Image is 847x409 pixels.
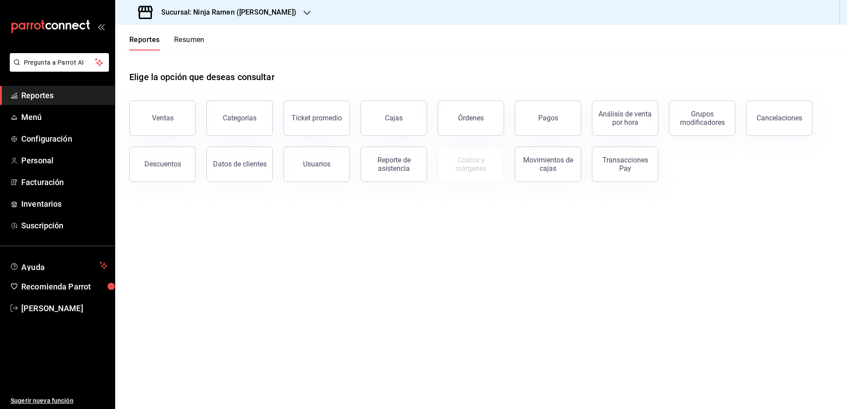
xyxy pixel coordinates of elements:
[757,114,802,122] div: Cancelaciones
[538,114,558,122] div: Pagos
[129,70,275,84] h1: Elige la opción que deseas consultar
[385,114,403,122] div: Cajas
[515,100,581,136] button: Pagos
[303,160,330,168] div: Usuarios
[521,156,575,173] div: Movimientos de cajas
[11,396,108,405] span: Sugerir nueva función
[366,156,421,173] div: Reporte de asistencia
[206,147,273,182] button: Datos de clientes
[21,111,108,123] span: Menú
[21,302,108,314] span: [PERSON_NAME]
[129,100,196,136] button: Ventas
[129,35,160,50] button: Reportes
[598,110,653,127] div: Análisis de venta por hora
[144,160,181,168] div: Descuentos
[443,156,498,173] div: Costos y márgenes
[129,147,196,182] button: Descuentos
[21,89,108,101] span: Reportes
[206,100,273,136] button: Categorías
[361,147,427,182] button: Reporte de asistencia
[438,100,504,136] button: Órdenes
[361,100,427,136] button: Cajas
[21,198,108,210] span: Inventarios
[284,100,350,136] button: Ticket promedio
[154,7,296,18] h3: Sucursal: Ninja Ramen ([PERSON_NAME])
[6,64,109,73] a: Pregunta a Parrot AI
[129,35,205,50] div: navigation tabs
[592,100,658,136] button: Análisis de venta por hora
[21,154,108,166] span: Personal
[515,147,581,182] button: Movimientos de cajas
[746,100,812,136] button: Cancelaciones
[174,35,205,50] button: Resumen
[24,58,95,67] span: Pregunta a Parrot AI
[458,114,484,122] div: Órdenes
[21,220,108,232] span: Suscripción
[223,114,256,122] div: Categorías
[675,110,730,127] div: Grupos modificadores
[21,133,108,145] span: Configuración
[284,147,350,182] button: Usuarios
[21,176,108,188] span: Facturación
[598,156,653,173] div: Transacciones Pay
[592,147,658,182] button: Transacciones Pay
[152,114,174,122] div: Ventas
[21,281,108,293] span: Recomienda Parrot
[97,23,105,30] button: open_drawer_menu
[438,147,504,182] button: Contrata inventarios para ver este reporte
[21,260,96,271] span: Ayuda
[291,114,342,122] div: Ticket promedio
[10,53,109,72] button: Pregunta a Parrot AI
[669,100,735,136] button: Grupos modificadores
[213,160,267,168] div: Datos de clientes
